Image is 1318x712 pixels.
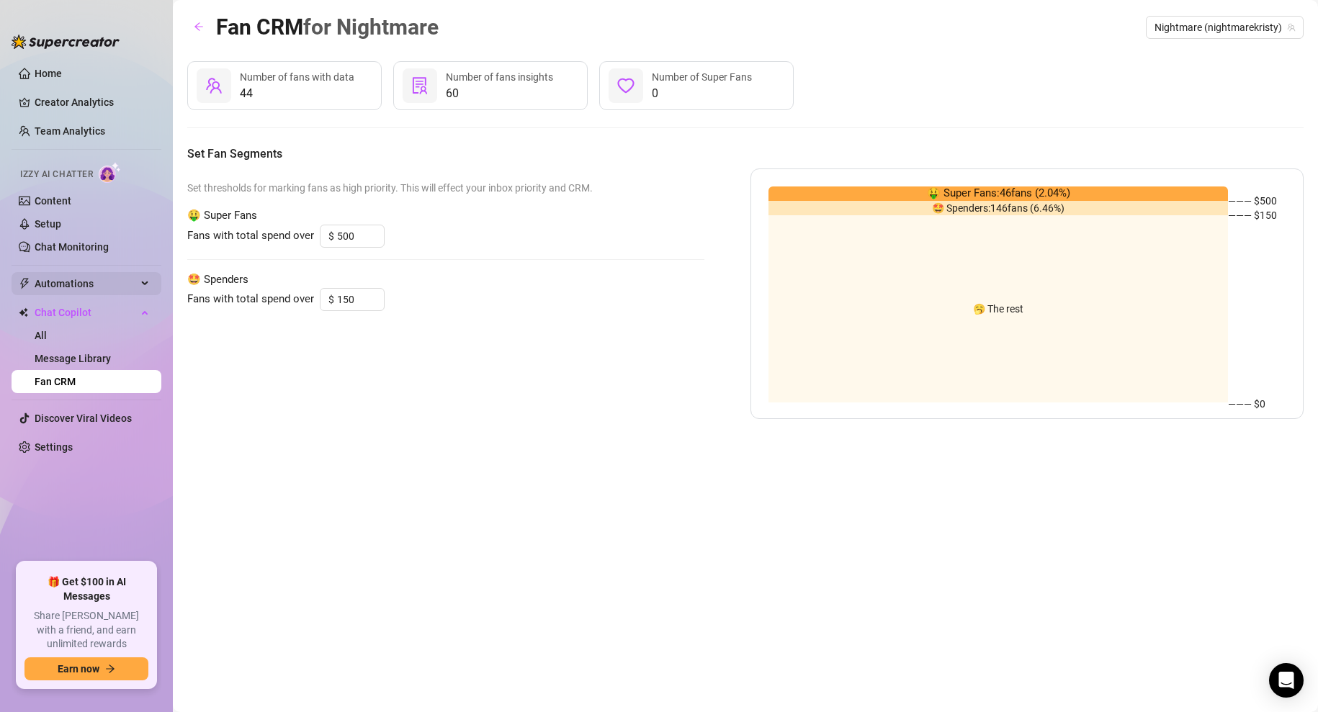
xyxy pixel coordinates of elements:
[35,241,109,253] a: Chat Monitoring
[35,195,71,207] a: Content
[240,85,354,102] span: 44
[652,71,752,83] span: Number of Super Fans
[24,575,148,603] span: 🎁 Get $100 in AI Messages
[58,663,99,675] span: Earn now
[187,207,704,225] span: 🤑 Super Fans
[187,227,314,245] span: Fans with total spend over
[24,609,148,652] span: Share [PERSON_NAME] with a friend, and earn unlimited rewards
[35,441,73,453] a: Settings
[205,77,223,94] span: team
[187,180,704,196] span: Set thresholds for marking fans as high priority. This will effect your inbox priority and CRM.
[446,85,553,102] span: 60
[105,664,115,674] span: arrow-right
[303,14,439,40] span: for Nightmare
[35,413,132,424] a: Discover Viral Videos
[24,657,148,680] button: Earn nowarrow-right
[240,71,354,83] span: Number of fans with data
[19,307,28,317] img: Chat Copilot
[617,77,635,94] span: heart
[12,35,120,49] img: logo-BBDzfeDw.svg
[927,185,1070,202] span: 🤑 Super Fans: 46 fans ( 2.04 %)
[35,330,47,341] a: All
[337,289,384,310] input: 150
[1269,663,1304,698] div: Open Intercom Messenger
[99,162,121,183] img: AI Chatter
[446,71,553,83] span: Number of fans insights
[194,22,204,32] span: arrow-left
[337,225,384,247] input: 500
[1287,23,1296,32] span: team
[35,272,137,295] span: Automations
[187,271,704,289] span: 🤩 Spenders
[411,77,429,94] span: solution
[216,10,439,44] article: Fan CRM
[1155,17,1295,38] span: Nightmare (nightmarekristy)
[20,168,93,181] span: Izzy AI Chatter
[19,278,30,289] span: thunderbolt
[35,376,76,387] a: Fan CRM
[652,85,752,102] span: 0
[187,145,1304,163] h5: Set Fan Segments
[187,291,314,308] span: Fans with total spend over
[35,301,137,324] span: Chat Copilot
[35,218,61,230] a: Setup
[35,68,62,79] a: Home
[35,91,150,114] a: Creator Analytics
[35,125,105,137] a: Team Analytics
[35,353,111,364] a: Message Library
